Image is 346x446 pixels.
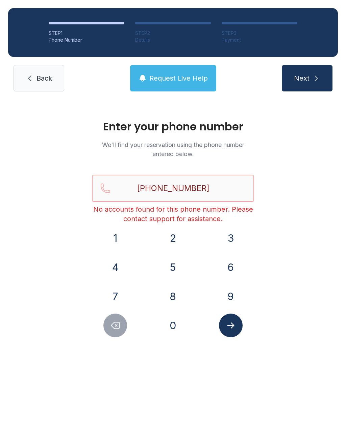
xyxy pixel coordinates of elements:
[219,314,243,337] button: Submit lookup form
[161,226,185,250] button: 2
[92,205,254,224] div: No accounts found for this phone number. Please contact support for assistance.
[219,255,243,279] button: 6
[222,37,297,43] div: Payment
[161,255,185,279] button: 5
[103,314,127,337] button: Delete number
[92,175,254,202] input: Reservation phone number
[219,226,243,250] button: 3
[92,121,254,132] h1: Enter your phone number
[135,37,211,43] div: Details
[222,30,297,37] div: STEP 3
[149,73,208,83] span: Request Live Help
[49,37,124,43] div: Phone Number
[103,255,127,279] button: 4
[103,284,127,308] button: 7
[161,314,185,337] button: 0
[135,30,211,37] div: STEP 2
[92,140,254,158] p: We'll find your reservation using the phone number entered below.
[219,284,243,308] button: 9
[49,30,124,37] div: STEP 1
[103,226,127,250] button: 1
[161,284,185,308] button: 8
[294,73,310,83] span: Next
[36,73,52,83] span: Back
